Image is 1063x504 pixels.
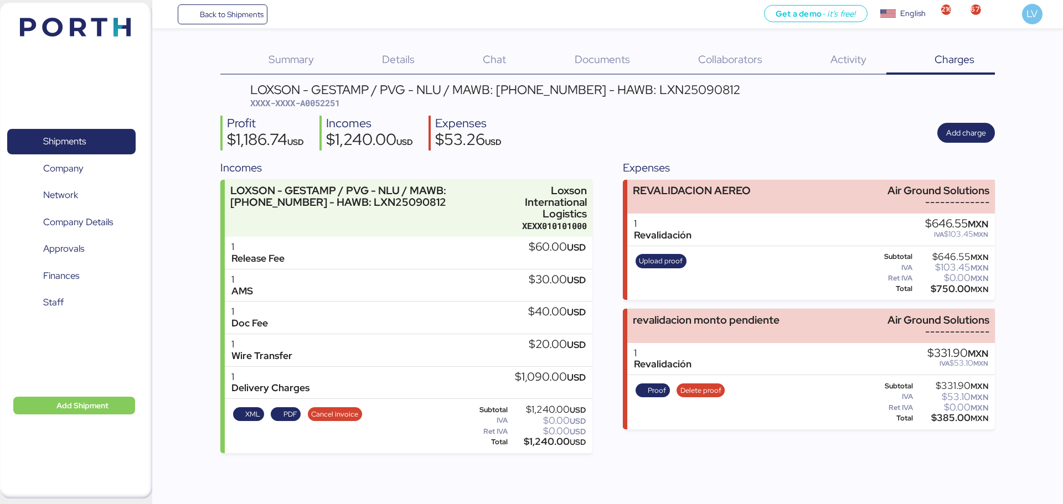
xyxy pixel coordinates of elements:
[515,371,586,383] div: $1,090.00
[915,414,988,422] div: $385.00
[498,185,587,220] div: Loxson International Logistics
[200,8,264,21] span: Back to Shipments
[648,385,666,397] span: Proof
[231,318,268,329] div: Doc Fee
[269,52,314,66] span: Summary
[435,132,502,150] div: $53.26
[231,241,285,253] div: 1
[971,381,988,391] span: MXN
[43,268,79,284] span: Finances
[435,116,502,132] div: Expenses
[510,438,586,446] div: $1,240.00
[231,285,253,297] div: AMS
[887,196,989,208] div: -------------
[43,160,84,176] span: Company
[570,405,586,415] span: USD
[396,137,413,147] span: USD
[971,403,988,413] span: MXN
[636,383,670,398] button: Proof
[7,209,136,235] a: Company Details
[869,414,913,422] div: Total
[287,137,304,147] span: USD
[466,417,508,424] div: IVA
[271,407,301,422] button: PDF
[567,306,586,318] span: USD
[887,314,989,326] div: Air Ground Solutions
[570,416,586,426] span: USD
[7,263,136,288] a: Finances
[311,408,358,420] span: Cancel invoice
[231,371,309,383] div: 1
[485,137,502,147] span: USD
[915,285,988,293] div: $750.00
[869,274,913,282] div: Ret IVA
[869,264,913,272] div: IVA
[510,417,586,425] div: $0.00
[529,339,586,351] div: $20.00
[971,273,988,283] span: MXN
[634,347,692,359] div: 1
[633,314,780,326] div: revalidacion monto pendiente
[935,52,974,66] span: Charges
[230,185,493,208] div: LOXSON - GESTAMP / PVG - NLU / MAWB: [PHONE_NUMBER] - HAWB: LXN25090812
[227,132,304,150] div: $1,186.74
[915,382,988,390] div: $331.90
[925,218,988,230] div: $646.55
[466,438,508,446] div: Total
[510,406,586,414] div: $1,240.00
[43,187,78,203] span: Network
[940,359,950,368] span: IVA
[7,155,136,181] a: Company
[971,392,988,402] span: MXN
[830,52,866,66] span: Activity
[7,129,136,154] a: Shipments
[43,214,113,230] span: Company Details
[43,241,84,257] span: Approvals
[570,427,586,437] span: USD
[233,407,264,422] button: XML
[567,339,586,351] span: USD
[13,397,135,414] button: Add Shipment
[178,4,268,24] a: Back to Shipments
[466,406,508,414] div: Subtotal
[529,241,586,253] div: $60.00
[869,285,913,293] div: Total
[937,123,995,143] button: Add charge
[968,218,988,230] span: MXN
[968,347,988,360] span: MXN
[915,403,988,412] div: $0.00
[633,185,751,196] div: REVALIDACION AEREO
[634,218,692,230] div: 1
[466,428,508,435] div: Ret IVA
[245,408,260,420] span: XML
[43,133,86,149] span: Shipments
[915,274,988,282] div: $0.00
[227,116,304,132] div: Profit
[915,253,988,261] div: $646.55
[1026,7,1038,21] span: LV
[946,126,986,139] span: Add charge
[567,371,586,383] span: USD
[677,383,725,398] button: Delete proof
[231,274,253,285] div: 1
[7,236,136,262] a: Approvals
[529,274,586,286] div: $30.00
[510,427,586,435] div: $0.00
[636,254,687,268] button: Upload proof
[231,350,292,362] div: Wire Transfer
[971,413,988,423] span: MXN
[634,358,692,370] div: Revalidación
[934,230,944,239] span: IVA
[326,116,413,132] div: Incomes
[250,97,340,108] span: XXXX-XXXX-A0052251
[7,290,136,315] a: Staff
[7,183,136,208] a: Network
[231,306,268,318] div: 1
[220,159,592,176] div: Incomes
[887,185,989,196] div: Air Ground Solutions
[570,437,586,447] span: USD
[639,255,683,267] span: Upload proof
[698,52,762,66] span: Collaborators
[869,393,913,401] div: IVA
[869,253,913,261] div: Subtotal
